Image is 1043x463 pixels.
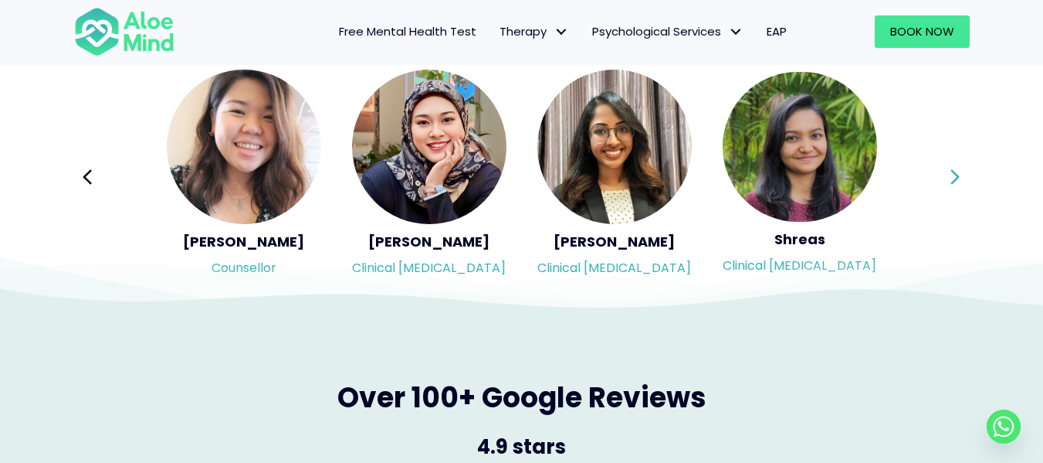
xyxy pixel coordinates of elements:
[167,70,321,284] a: <h5>Karen</h5><p>Counsellor</p> [PERSON_NAME]Counsellor
[875,15,970,48] a: Book Now
[352,70,506,224] img: <h5>Yasmin</h5><p>Clinical Psychologist</p>
[723,72,877,282] a: <h5>Shreas</h5><p>Clinical Psychologist</p> ShreasClinical [MEDICAL_DATA]
[167,70,321,224] img: <h5>Karen</h5><p>Counsellor</p>
[537,68,692,286] div: Slide 4 of 3
[723,230,877,249] h5: Shreas
[352,70,506,284] a: <h5>Yasmin</h5><p>Clinical Psychologist</p> [PERSON_NAME]Clinical [MEDICAL_DATA]
[537,70,692,284] a: <h5>Anita</h5><p>Clinical Psychologist</p> [PERSON_NAME]Clinical [MEDICAL_DATA]
[195,15,798,48] nav: Menu
[537,70,692,224] img: <h5>Anita</h5><p>Clinical Psychologist</p>
[987,410,1021,444] a: Whatsapp
[890,23,954,39] span: Book Now
[167,68,321,286] div: Slide 2 of 3
[499,23,569,39] span: Therapy
[167,232,321,251] h5: [PERSON_NAME]
[352,68,506,286] div: Slide 3 of 3
[755,15,798,48] a: EAP
[767,23,787,39] span: EAP
[339,23,476,39] span: Free Mental Health Test
[725,21,747,43] span: Psychological Services: submenu
[477,433,566,461] span: 4.9 stars
[592,23,743,39] span: Psychological Services
[537,232,692,251] h5: [PERSON_NAME]
[337,378,706,417] span: Over 100+ Google Reviews
[550,21,573,43] span: Therapy: submenu
[723,72,877,222] img: <h5>Shreas</h5><p>Clinical Psychologist</p>
[327,15,488,48] a: Free Mental Health Test
[352,232,506,251] h5: [PERSON_NAME]
[581,15,755,48] a: Psychological ServicesPsychological Services: submenu
[488,15,581,48] a: TherapyTherapy: submenu
[74,6,174,57] img: Aloe mind Logo
[723,68,877,286] div: Slide 5 of 3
